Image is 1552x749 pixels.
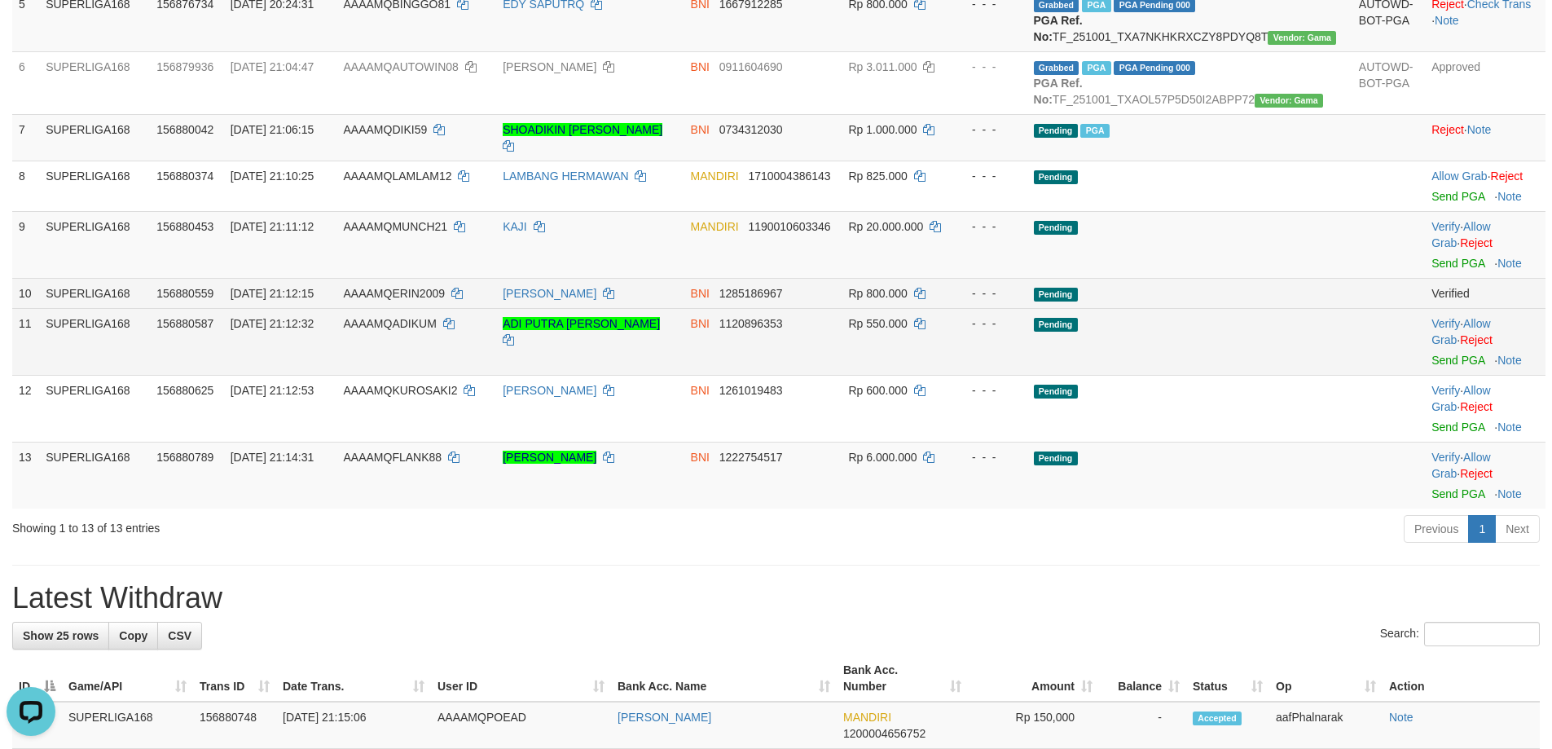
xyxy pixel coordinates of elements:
span: · [1431,220,1490,249]
span: [DATE] 21:12:15 [231,287,314,300]
a: Note [1497,190,1522,203]
td: Verified [1425,278,1545,308]
td: - [1099,702,1186,749]
span: Copy [119,629,147,642]
span: BNI [691,123,710,136]
span: MANDIRI [843,711,891,724]
div: - - - [956,449,1020,465]
td: SUPERLIGA168 [62,702,193,749]
a: [PERSON_NAME] [503,60,596,73]
span: BNI [691,287,710,300]
span: · [1431,317,1490,346]
a: Verify [1431,451,1460,464]
div: - - - [956,382,1020,399]
div: - - - [956,315,1020,332]
span: [DATE] 21:11:12 [231,220,314,233]
span: · [1431,451,1490,480]
td: · · [1425,442,1545,509]
td: 9 [12,211,39,278]
th: ID: activate to sort column descending [12,655,62,702]
th: Op: activate to sort column ascending [1269,655,1383,702]
span: 156879936 [156,60,213,73]
a: Reject [1460,467,1493,480]
a: Send PGA [1431,257,1484,270]
span: AAAAMQAUTOWIN08 [344,60,459,73]
span: Copy 1120896353 to clipboard [719,317,783,330]
a: Allow Grab [1431,170,1487,183]
span: Rp 3.011.000 [848,60,917,73]
a: Note [1497,257,1522,270]
a: SHOADIKIN [PERSON_NAME] [503,123,662,136]
span: [DATE] 21:04:47 [231,60,314,73]
span: · [1431,170,1490,183]
span: Rp 800.000 [848,287,907,300]
span: Rp 20.000.000 [848,220,923,233]
td: [DATE] 21:15:06 [276,702,431,749]
td: SUPERLIGA168 [39,211,150,278]
td: SUPERLIGA168 [39,278,150,308]
span: 156880559 [156,287,213,300]
td: 7 [12,114,39,161]
span: 156880453 [156,220,213,233]
span: Pending [1034,385,1078,399]
span: [DATE] 21:14:31 [231,451,314,464]
span: 156880587 [156,317,213,330]
td: · [1425,114,1545,161]
th: User ID: activate to sort column ascending [431,655,611,702]
a: Allow Grab [1431,317,1490,346]
a: Allow Grab [1431,384,1490,413]
span: 156880042 [156,123,213,136]
td: SUPERLIGA168 [39,51,150,114]
td: 13 [12,442,39,509]
span: Copy 1190010603346 to clipboard [748,220,830,233]
th: Bank Acc. Number: activate to sort column ascending [837,655,968,702]
span: BNI [691,451,710,464]
a: [PERSON_NAME] [503,287,596,300]
input: Search: [1424,622,1540,646]
a: Verify [1431,384,1460,397]
span: Marked by aafphoenmanit [1082,61,1110,75]
td: SUPERLIGA168 [39,161,150,211]
span: Rp 600.000 [848,384,907,397]
span: Grabbed [1034,61,1079,75]
td: · [1425,161,1545,211]
a: Send PGA [1431,487,1484,500]
span: 156880374 [156,170,213,183]
span: Pending [1034,170,1078,184]
span: Accepted [1193,712,1242,725]
td: · · [1425,375,1545,442]
th: Balance: activate to sort column ascending [1099,655,1186,702]
th: Trans ID: activate to sort column ascending [193,655,276,702]
a: Next [1495,515,1540,543]
td: SUPERLIGA168 [39,375,150,442]
a: Allow Grab [1431,451,1490,480]
a: 1 [1468,515,1496,543]
a: LAMBANG HERMAWAN [503,170,629,183]
a: Note [1435,14,1459,27]
span: Show 25 rows [23,629,99,642]
span: 156880789 [156,451,213,464]
div: - - - [956,121,1020,138]
th: Date Trans.: activate to sort column ascending [276,655,431,702]
h1: Latest Withdraw [12,582,1540,615]
th: Game/API: activate to sort column ascending [62,655,193,702]
a: Previous [1404,515,1469,543]
span: [DATE] 21:10:25 [231,170,314,183]
span: Copy 1710004386143 to clipboard [748,170,830,183]
th: Bank Acc. Name: activate to sort column ascending [611,655,837,702]
span: [DATE] 21:12:32 [231,317,314,330]
span: Copy 0734312030 to clipboard [719,123,783,136]
td: 10 [12,278,39,308]
span: Pending [1034,288,1078,302]
th: Status: activate to sort column ascending [1186,655,1269,702]
a: Send PGA [1431,421,1484,434]
span: 156880625 [156,384,213,397]
th: Action [1383,655,1540,702]
label: Search: [1380,622,1540,646]
a: Allow Grab [1431,220,1490,249]
a: Reject [1460,333,1493,346]
span: MANDIRI [691,220,739,233]
span: BNI [691,317,710,330]
a: Verify [1431,220,1460,233]
td: aafPhalnarak [1269,702,1383,749]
